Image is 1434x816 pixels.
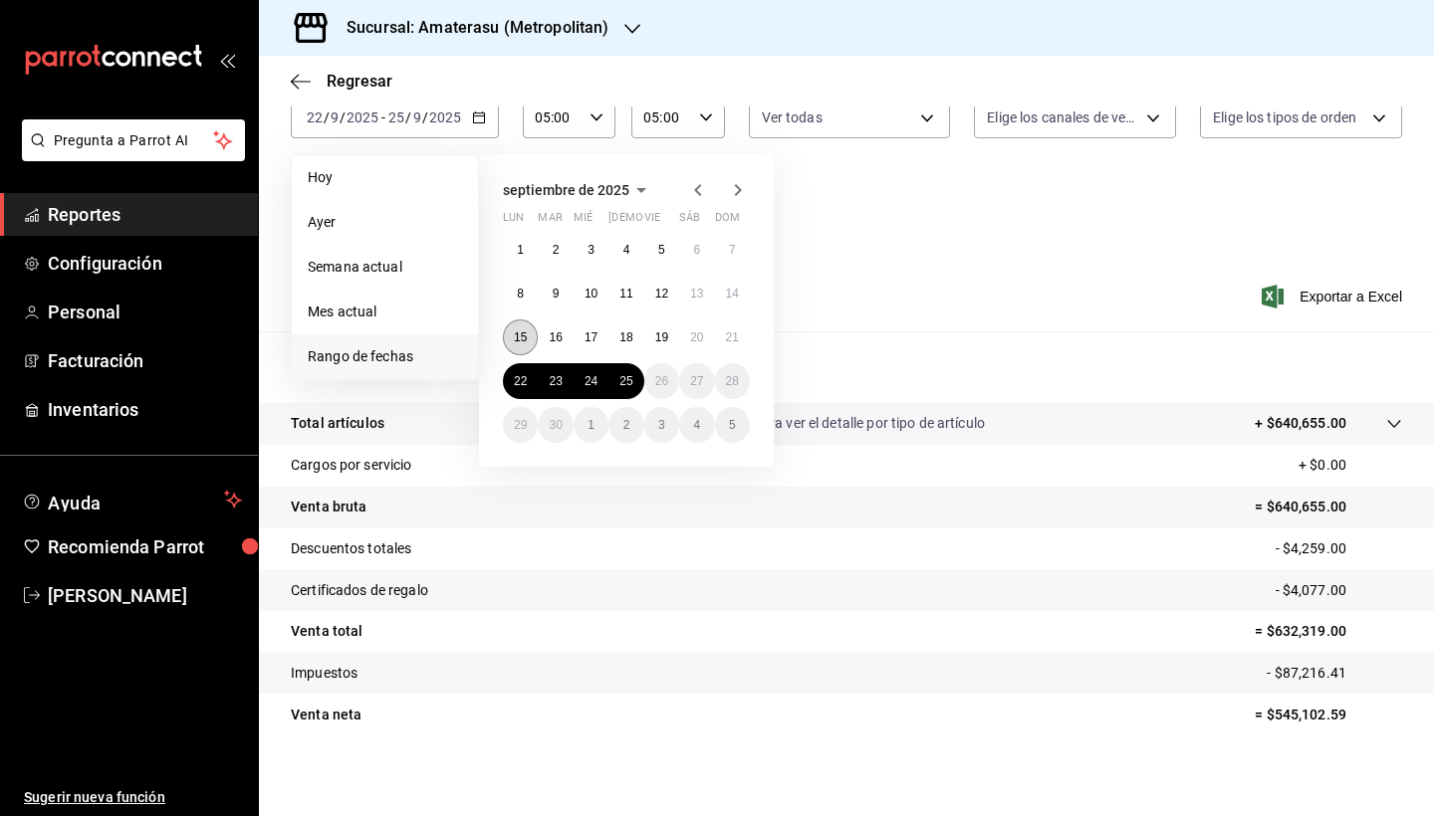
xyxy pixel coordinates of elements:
span: Ayer [308,212,462,233]
button: 18 de septiembre de 2025 [608,319,643,355]
input: -- [412,109,422,125]
abbr: 13 de septiembre de 2025 [690,287,703,301]
p: = $545,102.59 [1255,705,1402,725]
button: 4 de septiembre de 2025 [608,232,643,268]
span: Personal [48,299,242,325]
abbr: 2 de septiembre de 2025 [553,243,560,257]
p: Venta neta [291,705,361,725]
button: 4 de octubre de 2025 [679,407,714,443]
button: 7 de septiembre de 2025 [715,232,750,268]
abbr: martes [538,211,562,232]
button: 1 de septiembre de 2025 [503,232,538,268]
input: ---- [346,109,379,125]
button: 27 de septiembre de 2025 [679,363,714,399]
button: Regresar [291,72,392,91]
span: Regresar [327,72,392,91]
button: 17 de septiembre de 2025 [574,319,608,355]
abbr: 23 de septiembre de 2025 [549,374,562,388]
a: Pregunta a Parrot AI [14,144,245,165]
button: 26 de septiembre de 2025 [644,363,679,399]
span: / [324,109,330,125]
button: 29 de septiembre de 2025 [503,407,538,443]
span: [PERSON_NAME] [48,582,242,609]
p: = $632,319.00 [1255,621,1402,642]
p: = $640,655.00 [1255,497,1402,517]
p: - $4,077.00 [1276,580,1402,601]
button: 8 de septiembre de 2025 [503,276,538,311]
button: Exportar a Excel [1266,285,1402,308]
button: 21 de septiembre de 2025 [715,319,750,355]
button: open_drawer_menu [219,52,235,68]
p: Impuestos [291,663,358,684]
span: Elige los tipos de orden [1213,107,1356,127]
abbr: 10 de septiembre de 2025 [585,287,597,301]
button: 13 de septiembre de 2025 [679,276,714,311]
abbr: 24 de septiembre de 2025 [585,374,597,388]
button: 24 de septiembre de 2025 [574,363,608,399]
button: 14 de septiembre de 2025 [715,276,750,311]
abbr: 6 de septiembre de 2025 [693,243,700,257]
p: Certificados de regalo [291,580,428,601]
span: Mes actual [308,302,462,322]
abbr: 8 de septiembre de 2025 [517,287,524,301]
span: Reportes [48,201,242,228]
input: -- [387,109,405,125]
button: septiembre de 2025 [503,178,653,202]
abbr: 22 de septiembre de 2025 [514,374,527,388]
abbr: 12 de septiembre de 2025 [655,287,668,301]
abbr: 9 de septiembre de 2025 [553,287,560,301]
button: 20 de septiembre de 2025 [679,319,714,355]
abbr: 21 de septiembre de 2025 [726,330,739,344]
button: 3 de septiembre de 2025 [574,232,608,268]
button: 11 de septiembre de 2025 [608,276,643,311]
p: - $4,259.00 [1276,538,1402,559]
button: 3 de octubre de 2025 [644,407,679,443]
abbr: 3 de octubre de 2025 [658,418,665,432]
button: 6 de septiembre de 2025 [679,232,714,268]
button: 9 de septiembre de 2025 [538,276,573,311]
p: Venta total [291,621,362,642]
abbr: 5 de septiembre de 2025 [658,243,665,257]
p: Total artículos [291,413,384,434]
abbr: 14 de septiembre de 2025 [726,287,739,301]
abbr: 30 de septiembre de 2025 [549,418,562,432]
span: Hoy [308,167,462,188]
abbr: jueves [608,211,726,232]
abbr: miércoles [574,211,593,232]
span: Inventarios [48,396,242,423]
button: 23 de septiembre de 2025 [538,363,573,399]
span: / [422,109,428,125]
abbr: 16 de septiembre de 2025 [549,330,562,344]
input: -- [330,109,340,125]
span: / [405,109,411,125]
p: Resumen [291,355,1402,379]
abbr: 26 de septiembre de 2025 [655,374,668,388]
abbr: 4 de septiembre de 2025 [623,243,630,257]
p: Descuentos totales [291,538,411,559]
button: 25 de septiembre de 2025 [608,363,643,399]
button: 2 de octubre de 2025 [608,407,643,443]
p: Cargos por servicio [291,455,412,476]
button: 15 de septiembre de 2025 [503,319,538,355]
p: + $640,655.00 [1255,413,1346,434]
abbr: 18 de septiembre de 2025 [619,330,632,344]
span: Semana actual [308,257,462,278]
span: Pregunta a Parrot AI [54,130,214,151]
abbr: 20 de septiembre de 2025 [690,330,703,344]
span: Ayuda [48,488,216,511]
abbr: 15 de septiembre de 2025 [514,330,527,344]
span: Rango de fechas [308,346,462,367]
button: 1 de octubre de 2025 [574,407,608,443]
h3: Sucursal: Amaterasu (Metropolitan) [331,16,608,40]
p: - $87,216.41 [1267,663,1402,684]
span: Sugerir nueva función [24,787,242,808]
button: 30 de septiembre de 2025 [538,407,573,443]
abbr: 2 de octubre de 2025 [623,418,630,432]
p: + $0.00 [1299,455,1402,476]
abbr: viernes [644,211,660,232]
abbr: 29 de septiembre de 2025 [514,418,527,432]
abbr: 25 de septiembre de 2025 [619,374,632,388]
abbr: 17 de septiembre de 2025 [585,330,597,344]
span: Recomienda Parrot [48,533,242,560]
